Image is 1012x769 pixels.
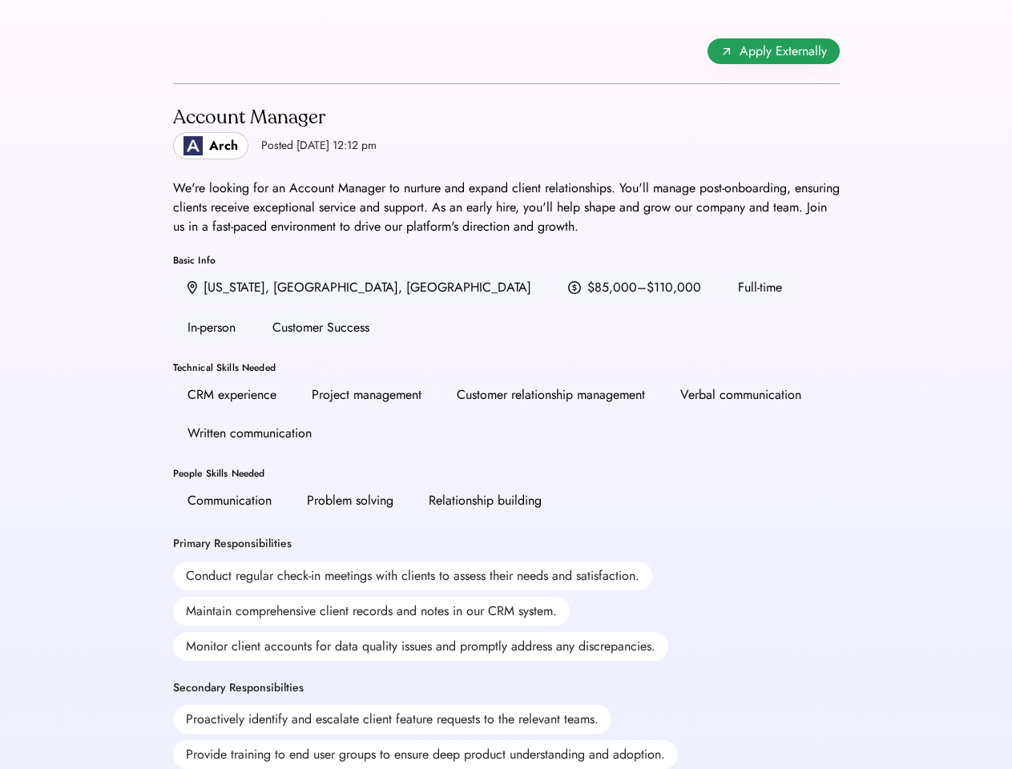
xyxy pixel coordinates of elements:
[587,278,701,297] div: $85,000–$110,000
[209,136,238,155] div: Arch
[187,491,272,510] div: Communication
[183,136,203,155] img: Logo_Blue_1.png
[173,740,678,769] div: Provide training to end user groups to ensure deep product understanding and adoption.
[261,138,377,154] div: Posted [DATE] 12:12 pm
[680,385,801,405] div: Verbal communication
[173,105,377,131] div: Account Manager
[173,179,840,236] div: We're looking for an Account Manager to nurture and expand client relationships. You'll manage po...
[173,256,840,265] div: Basic Info
[173,680,304,696] div: Secondary Responsibilties
[173,536,292,552] div: Primary Responsibilities
[740,42,827,61] span: Apply Externally
[307,491,393,510] div: Problem solving
[173,632,668,661] div: Monitor client accounts for data quality issues and promptly address any discrepancies.
[724,272,796,304] div: Full-time
[173,363,840,372] div: Technical Skills Needed
[312,385,421,405] div: Project management
[173,562,652,590] div: Conduct regular check-in meetings with clients to assess their needs and satisfaction.
[429,491,542,510] div: Relationship building
[173,312,250,344] div: In-person
[187,424,312,443] div: Written communication
[173,597,570,626] div: Maintain comprehensive client records and notes in our CRM system.
[708,38,840,64] button: Apply Externally
[187,385,276,405] div: CRM experience
[187,281,197,295] img: location.svg
[568,280,581,295] img: money.svg
[457,385,645,405] div: Customer relationship management
[204,278,531,297] div: [US_STATE], [GEOGRAPHIC_DATA], [GEOGRAPHIC_DATA]
[173,469,840,478] div: People Skills Needed
[258,312,384,344] div: Customer Success
[173,705,611,734] div: Proactively identify and escalate client feature requests to the relevant teams.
